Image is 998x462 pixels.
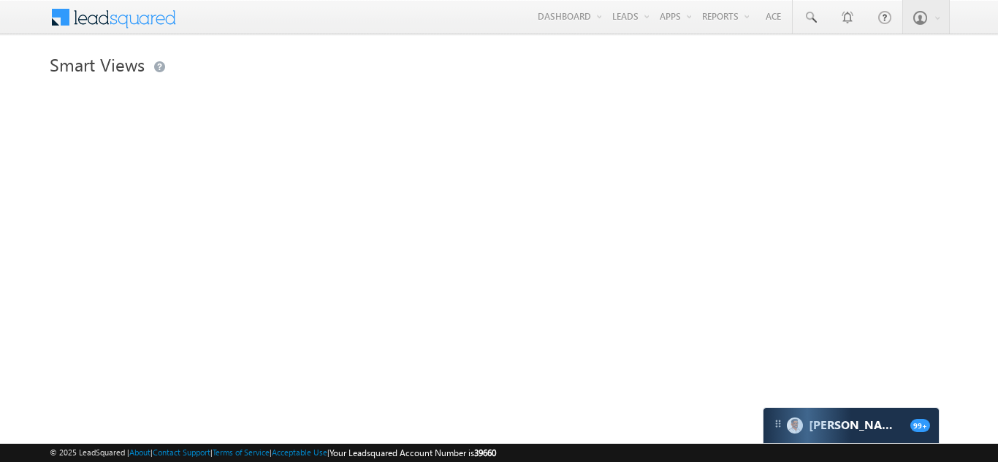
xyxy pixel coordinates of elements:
[50,53,145,76] span: Smart Views
[910,419,930,432] span: 99+
[129,447,151,457] a: About
[153,447,210,457] a: Contact Support
[213,447,270,457] a: Terms of Service
[474,447,496,458] span: 39660
[763,407,940,444] div: carter-dragCarter[PERSON_NAME]99+
[50,446,496,460] span: © 2025 LeadSquared | | | | |
[272,447,327,457] a: Acceptable Use
[330,447,496,458] span: Your Leadsquared Account Number is
[772,418,784,430] img: carter-drag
